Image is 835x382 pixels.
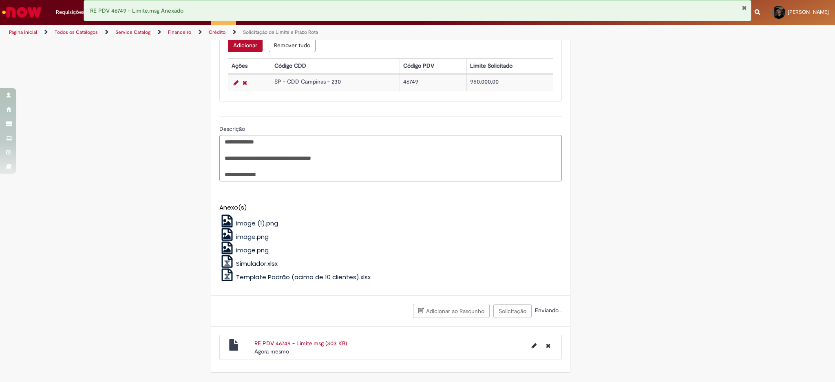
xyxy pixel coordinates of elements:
[236,273,371,281] span: Template Padrão (acima de 10 clientes).xlsx
[271,58,400,73] th: Código CDD
[9,29,37,35] a: Página inicial
[243,29,318,35] a: Solicitação de Limite e Prazo Rota
[254,348,289,355] span: Agora mesmo
[788,9,829,15] span: [PERSON_NAME]
[232,78,241,88] a: Editar Linha 1
[219,259,278,268] a: Simulador.xlsx
[236,246,269,254] span: image.png
[269,38,316,52] button: Remove all rows for Crédito
[56,8,84,16] span: Requisições
[254,340,347,347] a: RE PDV 46749 - Limite.msg (303 KB)
[271,74,400,91] td: SP - CDD Campinas - 230
[228,58,271,73] th: Ações
[742,4,747,11] button: Fechar Notificação
[466,74,553,91] td: 950.000,00
[1,4,43,20] img: ServiceNow
[236,219,278,227] span: image (1).png
[228,38,263,52] button: Add a row for Crédito
[466,58,553,73] th: Limite Solicitado
[241,78,249,88] a: Remover linha 1
[209,29,225,35] a: Crédito
[219,219,278,227] a: image (1).png
[219,204,562,211] h5: Anexo(s)
[168,29,191,35] a: Financeiro
[219,246,269,254] a: image.png
[219,135,562,181] textarea: Descrição
[236,259,278,268] span: Simulador.xlsx
[533,307,562,314] span: Enviando...
[527,339,541,352] button: Editar nome de arquivo RE PDV 46749 - Limite.msg
[400,74,466,91] td: 46749
[90,7,183,14] span: RE PDV 46749 - Limite.msg Anexado
[219,273,371,281] a: Template Padrão (acima de 10 clientes).xlsx
[219,125,247,132] span: Descrição
[219,232,269,241] a: image.png
[236,232,269,241] span: image.png
[400,58,466,73] th: Código PDV
[254,348,289,355] time: 29/08/2025 09:08:24
[541,339,555,352] button: Excluir RE PDV 46749 - Limite.msg
[6,25,550,40] ul: Trilhas de página
[115,29,150,35] a: Service Catalog
[55,29,98,35] a: Todos os Catálogos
